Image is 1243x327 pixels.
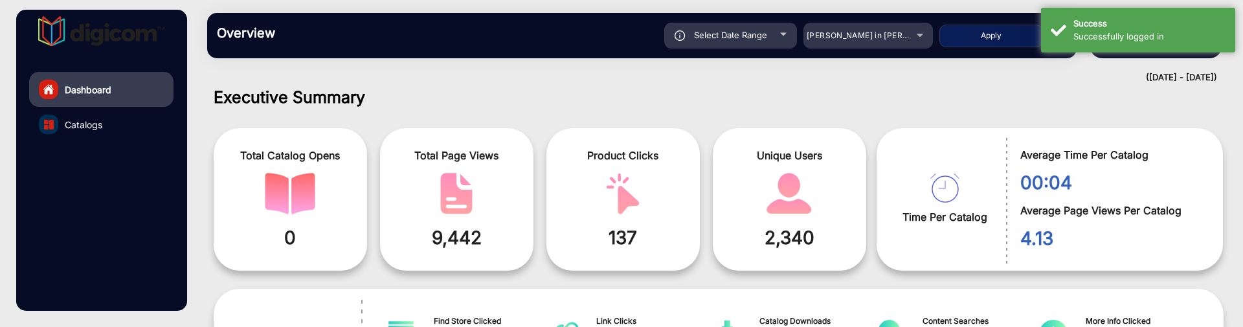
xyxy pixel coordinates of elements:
a: Catalogs [29,107,174,142]
span: Unique Users [722,148,857,163]
img: icon [675,30,686,41]
span: 9,442 [390,224,524,251]
span: Find Store Clicked [434,315,551,327]
span: More Info Clicked [1086,315,1203,327]
img: catalog [44,120,54,130]
span: Dashboard [65,83,111,96]
span: Content Searches [923,315,1040,327]
span: Link Clicks [596,315,713,327]
div: Success [1073,17,1226,30]
span: [PERSON_NAME] in [PERSON_NAME] [807,30,950,40]
div: Successfully logged in [1073,30,1226,43]
img: catalog [930,174,959,203]
button: Apply [939,25,1043,47]
span: Catalogs [65,118,102,131]
img: catalog [265,173,315,214]
span: Product Clicks [556,148,690,163]
img: catalog [764,173,814,214]
span: 0 [223,224,357,251]
img: catalog [598,173,648,214]
span: Select Date Range [694,30,767,40]
img: vmg-logo [38,16,165,46]
h1: Executive Summary [214,87,1224,107]
span: 4.13 [1020,225,1204,252]
span: Total Catalog Opens [223,148,357,163]
div: ([DATE] - [DATE]) [194,71,1217,84]
span: Average Time Per Catalog [1020,147,1204,163]
span: 137 [556,224,690,251]
span: Catalog Downloads [759,315,877,327]
img: catalog [431,173,482,214]
h3: Overview [217,25,398,41]
span: Average Page Views Per Catalog [1020,203,1204,218]
img: home [43,84,54,95]
span: Total Page Views [390,148,524,163]
span: 2,340 [722,224,857,251]
a: Dashboard [29,72,174,107]
span: 00:04 [1020,169,1204,196]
